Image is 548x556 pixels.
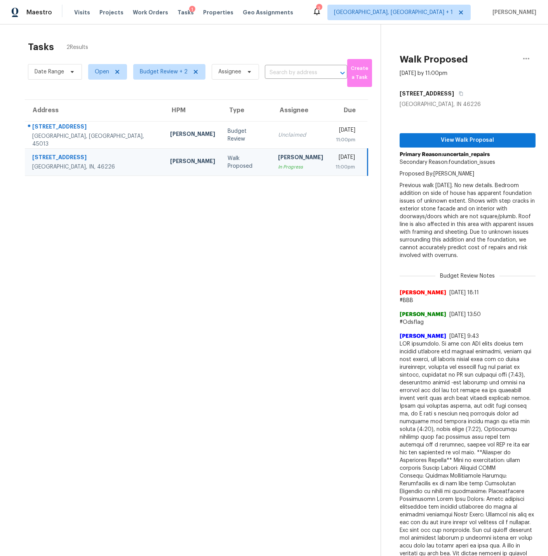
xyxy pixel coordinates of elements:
[336,163,355,171] div: 11:00pm
[316,5,322,12] div: 2
[203,9,233,16] span: Properties
[454,87,464,101] button: Copy Address
[329,100,368,122] th: Due
[32,153,158,163] div: [STREET_ADDRESS]
[400,160,495,165] span: Secondary Reason: foundation_issues
[400,289,446,297] span: [PERSON_NAME]
[400,332,446,340] span: [PERSON_NAME]
[278,153,323,163] div: [PERSON_NAME]
[336,153,355,163] div: [DATE]
[189,6,195,14] div: 1
[400,69,447,77] div: [DATE] by 11:00pm
[400,152,490,157] b: Primary Reason: uncertain_repairs
[272,100,329,122] th: Assignee
[406,136,529,145] span: View Walk Proposal
[347,59,372,87] button: Create a Task
[177,10,194,15] span: Tasks
[265,67,325,79] input: Search by address
[449,334,479,339] span: [DATE] 9:43
[400,101,536,108] div: [GEOGRAPHIC_DATA], IN 46226
[170,157,216,167] div: [PERSON_NAME]
[170,130,216,140] div: [PERSON_NAME]
[334,9,453,16] span: [GEOGRAPHIC_DATA], [GEOGRAPHIC_DATA] + 1
[449,290,479,295] span: [DATE] 18:11
[26,9,52,16] span: Maestro
[32,132,158,148] div: [GEOGRAPHIC_DATA], [GEOGRAPHIC_DATA], 45013
[74,9,90,16] span: Visits
[99,9,124,16] span: Projects
[336,136,356,144] div: 11:00pm
[400,170,536,178] p: Proposed By: [PERSON_NAME]
[400,311,446,318] span: [PERSON_NAME]
[35,68,64,76] span: Date Range
[435,272,499,280] span: Budget Review Notes
[140,68,188,76] span: Budget Review + 2
[66,43,88,51] span: 2 Results
[228,155,266,170] div: Walk Proposed
[489,9,536,16] span: [PERSON_NAME]
[278,163,323,171] div: In Progress
[278,131,323,139] div: Unclaimed
[400,318,536,326] span: #Odsflag
[336,126,356,136] div: [DATE]
[449,312,481,317] span: [DATE] 13:50
[222,100,272,122] th: Type
[218,68,241,76] span: Assignee
[400,297,536,304] span: #BBB
[25,100,164,122] th: Address
[337,68,348,78] button: Open
[95,68,109,76] span: Open
[32,163,158,171] div: [GEOGRAPHIC_DATA], IN, 46226
[351,64,368,82] span: Create a Task
[400,56,468,63] h2: Walk Proposed
[28,43,54,51] h2: Tasks
[400,133,536,148] button: View Walk Proposal
[228,127,266,143] div: Budget Review
[400,182,536,259] p: Previous walk [DATE]. No new details. Bedroom addition on side of house has apparent foundation i...
[133,9,168,16] span: Work Orders
[164,100,222,122] th: HPM
[32,123,158,132] div: [STREET_ADDRESS]
[243,9,293,16] span: Geo Assignments
[400,90,454,97] h5: [STREET_ADDRESS]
